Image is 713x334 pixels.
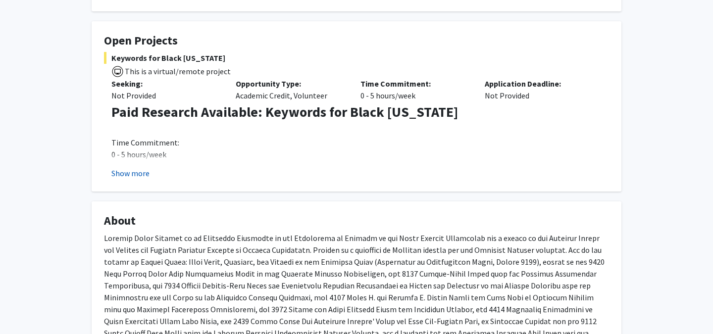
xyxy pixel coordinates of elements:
p: Seeking: [111,78,221,90]
span: Time Commitment: [111,138,179,147]
div: Academic Credit, Volunteer [228,78,353,101]
p: Application Deadline: [485,78,594,90]
div: Not Provided [111,90,221,101]
div: 0 - 5 hours/week [353,78,477,101]
span: Keywords for Black [US_STATE] [104,52,609,64]
p: Opportunity Type: [236,78,345,90]
p: Time Commitment: [360,78,470,90]
div: Not Provided [477,78,602,101]
strong: Paid Research Available: Keywords for Black [US_STATE] [111,103,458,121]
h4: About [104,214,609,228]
span: 0 - 5 hours/week [111,149,166,159]
button: Show more [111,167,150,179]
h4: Open Projects [104,34,609,48]
span: Stipend [111,161,138,171]
iframe: Chat [7,289,42,327]
span: This is a virtual/remote project [124,66,231,76]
